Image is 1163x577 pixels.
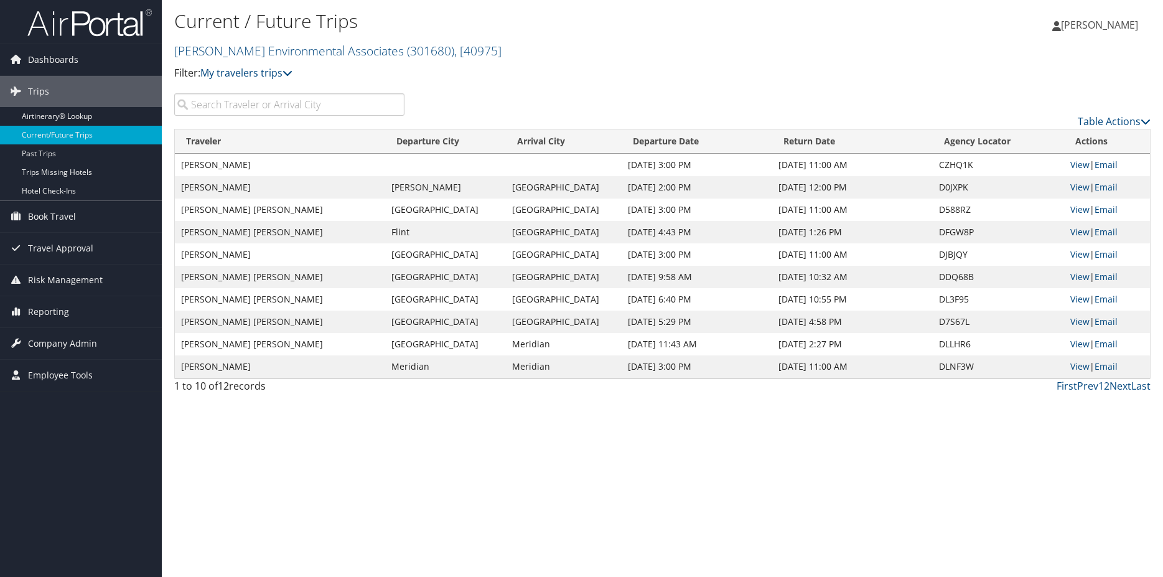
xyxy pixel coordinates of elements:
td: | [1064,355,1150,378]
a: Email [1095,293,1118,305]
td: [PERSON_NAME] [PERSON_NAME] [175,333,385,355]
img: airportal-logo.png [27,8,152,37]
td: [GEOGRAPHIC_DATA] [385,243,506,266]
td: [PERSON_NAME] [PERSON_NAME] [175,199,385,221]
th: Departure City: activate to sort column ascending [385,129,506,154]
td: [PERSON_NAME] [175,154,385,176]
span: Dashboards [28,44,78,75]
td: Meridian [506,355,622,378]
a: View [1070,293,1090,305]
span: ( 301680 ) [407,42,454,59]
span: Risk Management [28,265,103,296]
td: | [1064,243,1150,266]
td: [GEOGRAPHIC_DATA] [385,266,506,288]
a: View [1070,316,1090,327]
td: | [1064,333,1150,355]
td: [GEOGRAPHIC_DATA] [385,199,506,221]
a: View [1070,204,1090,215]
td: D0JXPK [933,176,1063,199]
td: [PERSON_NAME] [PERSON_NAME] [175,288,385,311]
a: [PERSON_NAME] Environmental Associates [174,42,502,59]
a: 1 [1098,379,1104,393]
a: Email [1095,338,1118,350]
a: Email [1095,271,1118,283]
a: My travelers trips [200,66,292,80]
a: Email [1095,248,1118,260]
span: Reporting [28,296,69,327]
a: View [1070,181,1090,193]
td: [DATE] 11:43 AM [622,333,772,355]
td: [PERSON_NAME] [175,176,385,199]
td: [GEOGRAPHIC_DATA] [506,243,622,266]
a: First [1057,379,1077,393]
a: Email [1095,181,1118,193]
td: [DATE] 3:00 PM [622,199,772,221]
td: [GEOGRAPHIC_DATA] [385,311,506,333]
td: [GEOGRAPHIC_DATA] [506,311,622,333]
a: 2 [1104,379,1109,393]
a: [PERSON_NAME] [1052,6,1151,44]
td: [GEOGRAPHIC_DATA] [506,288,622,311]
td: [DATE] 10:55 PM [772,288,933,311]
span: Book Travel [28,201,76,232]
p: Filter: [174,65,825,82]
span: , [ 40975 ] [454,42,502,59]
td: [DATE] 12:00 PM [772,176,933,199]
td: | [1064,199,1150,221]
td: [DATE] 1:26 PM [772,221,933,243]
td: | [1064,311,1150,333]
td: [DATE] 2:27 PM [772,333,933,355]
td: Meridian [506,333,622,355]
td: | [1064,266,1150,288]
td: DLLHR6 [933,333,1063,355]
td: | [1064,176,1150,199]
td: [DATE] 4:43 PM [622,221,772,243]
td: [DATE] 10:32 AM [772,266,933,288]
td: [DATE] 5:29 PM [622,311,772,333]
td: [GEOGRAPHIC_DATA] [506,221,622,243]
span: [PERSON_NAME] [1061,18,1138,32]
td: | [1064,154,1150,176]
td: [PERSON_NAME] [175,355,385,378]
td: [PERSON_NAME] [385,176,506,199]
a: View [1070,360,1090,372]
td: [DATE] 11:00 AM [772,199,933,221]
td: [DATE] 6:40 PM [622,288,772,311]
td: Flint [385,221,506,243]
a: Email [1095,226,1118,238]
a: Last [1131,379,1151,393]
td: [DATE] 3:00 PM [622,355,772,378]
td: DDQ68B [933,266,1063,288]
td: DLNF3W [933,355,1063,378]
td: [DATE] 11:00 AM [772,243,933,266]
th: Traveler: activate to sort column ascending [175,129,385,154]
a: Email [1095,204,1118,215]
td: [DATE] 11:00 AM [772,355,933,378]
input: Search Traveler or Arrival City [174,93,404,116]
th: Arrival City: activate to sort column ascending [506,129,622,154]
td: DL3F95 [933,288,1063,311]
span: Trips [28,76,49,107]
td: D7S67L [933,311,1063,333]
td: [DATE] 3:00 PM [622,243,772,266]
a: Prev [1077,379,1098,393]
span: Employee Tools [28,360,93,391]
th: Agency Locator: activate to sort column ascending [933,129,1063,154]
a: View [1070,159,1090,171]
a: View [1070,226,1090,238]
a: View [1070,248,1090,260]
span: 12 [218,379,229,393]
td: [PERSON_NAME] [PERSON_NAME] [175,221,385,243]
td: | [1064,288,1150,311]
th: Return Date: activate to sort column ascending [772,129,933,154]
td: [GEOGRAPHIC_DATA] [385,288,506,311]
div: 1 to 10 of records [174,378,404,400]
td: [GEOGRAPHIC_DATA] [506,199,622,221]
td: DFGW8P [933,221,1063,243]
td: [PERSON_NAME] [PERSON_NAME] [175,266,385,288]
span: Company Admin [28,328,97,359]
td: [GEOGRAPHIC_DATA] [506,176,622,199]
td: [PERSON_NAME] [175,243,385,266]
th: Actions [1064,129,1150,154]
td: Meridian [385,355,506,378]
